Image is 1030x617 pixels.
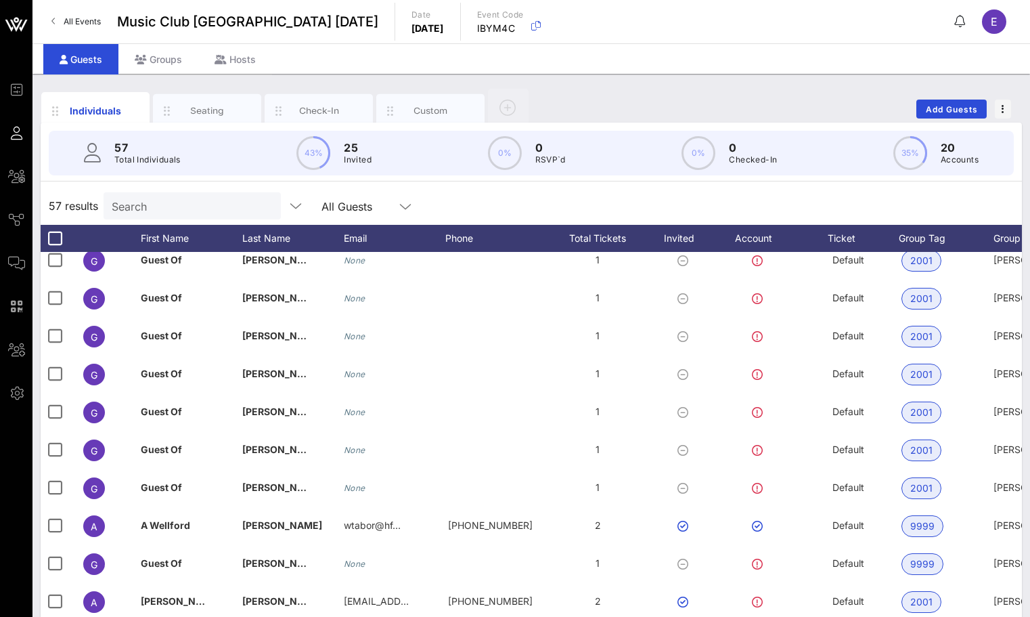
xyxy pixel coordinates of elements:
[91,559,97,570] span: G
[729,153,777,167] p: Checked-In
[141,595,221,607] span: [PERSON_NAME]
[448,595,533,607] span: +19177838532
[448,519,533,531] span: +17049055194
[723,225,797,252] div: Account
[141,519,190,531] span: A Wellford
[114,153,181,167] p: Total Individuals
[729,140,777,156] p: 0
[910,251,933,271] span: 2001
[242,444,322,455] span: [PERSON_NAME]
[910,440,933,461] span: 2001
[289,104,349,117] div: Check-In
[344,140,372,156] p: 25
[547,469,648,507] div: 1
[141,330,182,341] span: Guest Of
[91,521,97,532] span: A
[910,478,933,498] span: 2001
[344,225,445,252] div: Email
[344,559,365,569] i: None
[91,597,97,608] span: A
[910,326,933,347] span: 2001
[910,289,933,309] span: 2001
[91,255,97,267] span: G
[344,153,372,167] p: Invited
[117,12,378,32] span: Music Club [GEOGRAPHIC_DATA] [DATE]
[832,406,864,417] span: Default
[242,406,322,417] span: [PERSON_NAME]
[401,104,461,117] div: Custom
[547,355,648,393] div: 1
[141,292,182,303] span: Guest Of
[242,225,344,252] div: Last Name
[925,104,979,114] span: Add Guests
[832,519,864,531] span: Default
[91,445,97,456] span: G
[313,192,422,219] div: All Guests
[832,482,864,493] span: Default
[535,140,566,156] p: 0
[910,592,933,612] span: 2001
[242,557,322,569] span: [PERSON_NAME]
[141,557,182,569] span: Guest Of
[114,140,181,156] p: 57
[832,595,864,607] span: Default
[91,293,97,305] span: G
[832,254,864,265] span: Default
[344,483,365,493] i: None
[91,331,97,343] span: G
[344,507,401,545] p: wtabor@hf…
[547,507,648,545] div: 2
[832,330,864,341] span: Default
[982,9,1006,34] div: E
[344,407,365,417] i: None
[344,369,365,379] i: None
[242,368,322,379] span: [PERSON_NAME]
[242,595,322,607] span: [PERSON_NAME]
[832,292,864,303] span: Default
[242,292,322,303] span: [PERSON_NAME]
[141,254,182,265] span: Guest Of
[535,153,566,167] p: RSVP`d
[910,364,933,385] span: 2001
[49,198,98,214] span: 57 results
[547,431,648,469] div: 1
[321,200,372,213] div: All Guests
[411,22,444,35] p: [DATE]
[477,8,524,22] p: Event Code
[547,317,648,355] div: 1
[832,557,864,569] span: Default
[547,393,648,431] div: 1
[43,44,118,75] div: Guests
[547,241,648,279] div: 1
[43,11,109,33] a: All Events
[242,254,322,265] span: [PERSON_NAME]
[177,104,238,117] div: Seating
[344,293,365,303] i: None
[242,482,322,493] span: [PERSON_NAME]
[797,225,899,252] div: Ticket
[411,8,444,22] p: Date
[91,407,97,419] span: G
[91,483,97,494] span: G
[141,368,182,379] span: Guest Of
[941,140,979,156] p: 20
[344,445,365,455] i: None
[141,444,182,455] span: Guest Of
[991,15,998,28] span: E
[547,225,648,252] div: Total Tickets
[910,402,933,423] span: 2001
[832,368,864,379] span: Default
[832,444,864,455] span: Default
[547,545,648,582] div: 1
[547,279,648,317] div: 1
[648,225,723,252] div: Invited
[344,331,365,341] i: None
[941,153,979,167] p: Accounts
[910,554,935,574] span: 9999
[445,225,547,252] div: Phone
[198,44,272,75] div: Hosts
[344,255,365,265] i: None
[66,104,126,118] div: Individuals
[141,482,182,493] span: Guest Of
[344,595,507,607] span: [EMAIL_ADDRESS][DOMAIN_NAME]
